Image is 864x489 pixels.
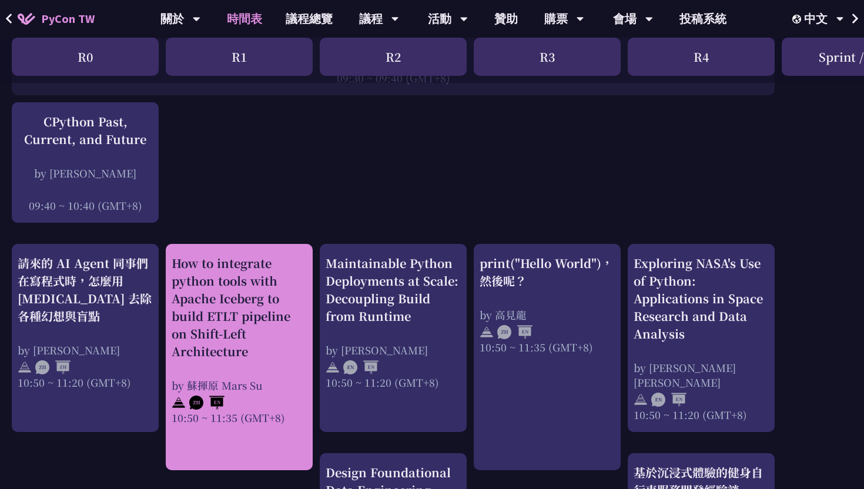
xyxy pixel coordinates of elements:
[634,360,769,390] div: by [PERSON_NAME] [PERSON_NAME]
[651,393,686,407] img: ENEN.5a408d1.svg
[320,38,467,76] div: R2
[474,38,621,76] div: R3
[18,360,32,374] img: svg+xml;base64,PHN2ZyB4bWxucz0iaHR0cDovL3d3dy53My5vcmcvMjAwMC9zdmciIHdpZHRoPSIyNCIgaGVpZ2h0PSIyNC...
[35,360,71,374] img: ZHZH.38617ef.svg
[497,325,533,339] img: ZHEN.371966e.svg
[41,10,95,28] span: PyCon TW
[628,38,775,76] div: R4
[634,254,769,343] div: Exploring NASA's Use of Python: Applications in Space Research and Data Analysis
[343,360,379,374] img: ENEN.5a408d1.svg
[6,4,106,34] a: PyCon TW
[12,38,159,76] div: R0
[326,375,461,390] div: 10:50 ~ 11:20 (GMT+8)
[18,166,153,180] div: by [PERSON_NAME]
[634,254,769,422] a: Exploring NASA's Use of Python: Applications in Space Research and Data Analysis by [PERSON_NAME]...
[634,407,769,422] div: 10:50 ~ 11:20 (GMT+8)
[480,340,615,354] div: 10:50 ~ 11:35 (GMT+8)
[480,254,615,460] a: print("Hello World")，然後呢？ by 高見龍 10:50 ~ 11:35 (GMT+8)
[18,13,35,25] img: Home icon of PyCon TW 2025
[18,343,153,357] div: by [PERSON_NAME]
[326,254,461,422] a: Maintainable Python Deployments at Scale: Decoupling Build from Runtime by [PERSON_NAME] 10:50 ~ ...
[189,396,225,410] img: ZHEN.371966e.svg
[172,254,307,360] div: How to integrate python tools with Apache Iceberg to build ETLT pipeline on Shift-Left Architecture
[326,254,461,325] div: Maintainable Python Deployments at Scale: Decoupling Build from Runtime
[18,113,153,148] div: CPython Past, Current, and Future
[166,38,313,76] div: R1
[480,254,615,290] div: print("Hello World")，然後呢？
[326,360,340,374] img: svg+xml;base64,PHN2ZyB4bWxucz0iaHR0cDovL3d3dy53My5vcmcvMjAwMC9zdmciIHdpZHRoPSIyNCIgaGVpZ2h0PSIyNC...
[18,254,153,422] a: 請來的 AI Agent 同事們在寫程式時，怎麼用 [MEDICAL_DATA] 去除各種幻想與盲點 by [PERSON_NAME] 10:50 ~ 11:20 (GMT+8)
[172,396,186,410] img: svg+xml;base64,PHN2ZyB4bWxucz0iaHR0cDovL3d3dy53My5vcmcvMjAwMC9zdmciIHdpZHRoPSIyNCIgaGVpZ2h0PSIyNC...
[172,410,307,425] div: 10:50 ~ 11:35 (GMT+8)
[18,375,153,390] div: 10:50 ~ 11:20 (GMT+8)
[792,15,804,24] img: Locale Icon
[634,393,648,407] img: svg+xml;base64,PHN2ZyB4bWxucz0iaHR0cDovL3d3dy53My5vcmcvMjAwMC9zdmciIHdpZHRoPSIyNCIgaGVpZ2h0PSIyNC...
[326,343,461,357] div: by [PERSON_NAME]
[172,378,307,393] div: by 蘇揮原 Mars Su
[480,307,615,322] div: by 高見龍
[18,198,153,213] div: 09:40 ~ 10:40 (GMT+8)
[480,325,494,339] img: svg+xml;base64,PHN2ZyB4bWxucz0iaHR0cDovL3d3dy53My5vcmcvMjAwMC9zdmciIHdpZHRoPSIyNCIgaGVpZ2h0PSIyNC...
[172,254,307,460] a: How to integrate python tools with Apache Iceberg to build ETLT pipeline on Shift-Left Architectu...
[18,113,153,213] a: CPython Past, Current, and Future by [PERSON_NAME] 09:40 ~ 10:40 (GMT+8)
[18,254,153,325] div: 請來的 AI Agent 同事們在寫程式時，怎麼用 [MEDICAL_DATA] 去除各種幻想與盲點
